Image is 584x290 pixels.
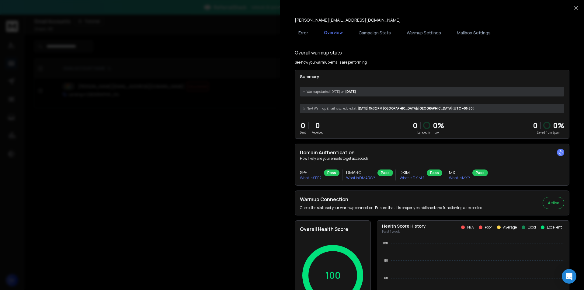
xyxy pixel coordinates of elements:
p: Received [311,130,324,135]
div: Pass [427,169,442,176]
p: Good [528,225,536,230]
button: Campaign Stats [355,26,395,40]
div: Open Intercom Messenger [562,269,576,284]
p: What is SPF ? [300,176,322,180]
p: Poor [485,225,492,230]
h2: Overall Health Score [300,225,366,233]
div: [DATE] 15:32 PM [GEOGRAPHIC_DATA]/[GEOGRAPHIC_DATA] (UTC +05:30 ) [300,104,564,113]
p: What is MX ? [449,176,470,180]
tspan: 60 [384,276,388,280]
strong: 0 [533,120,538,130]
p: Average [503,225,517,230]
p: 0 % [433,121,444,130]
p: Saved from Spam [533,130,564,135]
p: Summary [300,74,564,80]
button: Mailbox Settings [453,26,494,40]
p: Health Score History [382,223,426,229]
h2: Warmup Connection [300,196,483,203]
h3: DKIM [400,169,424,176]
p: Landed in Inbox [413,130,444,135]
p: Past 1 week [382,229,426,234]
p: See how you warmup emails are performing [295,60,367,65]
button: Warmup Settings [403,26,445,40]
p: 0 [300,121,306,130]
p: 100 [325,270,341,281]
p: 0 [311,121,324,130]
div: Pass [377,169,393,176]
h3: SPF [300,169,322,176]
p: 0 % [553,121,564,130]
h1: Overall warmup stats [295,49,342,56]
h3: MX [449,169,470,176]
h2: Domain Authentication [300,149,564,156]
tspan: 100 [382,241,388,245]
button: Error [295,26,312,40]
span: Warmup started [DATE] on [307,89,344,94]
p: What is DMARC ? [346,176,375,180]
p: Check the status of your warmup connection. Ensure that it is properly established and functionin... [300,205,483,210]
div: [DATE] [300,87,564,96]
h3: DMARC [346,169,375,176]
p: [PERSON_NAME][EMAIL_ADDRESS][DOMAIN_NAME] [295,17,401,23]
button: Overview [320,26,346,40]
div: Pass [324,169,339,176]
p: 0 [413,121,418,130]
p: What is DKIM ? [400,176,424,180]
button: Active [543,197,564,209]
div: Pass [472,169,488,176]
span: Next Warmup Email is scheduled at [307,106,356,111]
p: How likely are your emails to get accepted? [300,156,564,161]
tspan: 80 [384,259,388,262]
p: Excellent [547,225,562,230]
p: Sent [300,130,306,135]
p: N/A [467,225,474,230]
